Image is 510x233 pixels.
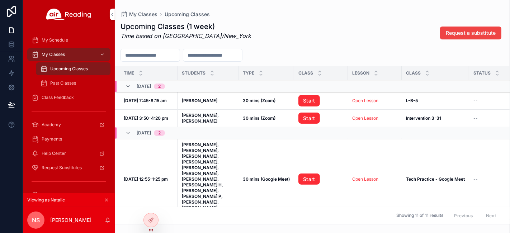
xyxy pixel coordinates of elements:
[182,98,217,103] strong: [PERSON_NAME]
[352,98,378,103] a: Open Lesson
[124,115,173,121] a: [DATE] 3:50-4:20 pm
[406,98,465,104] a: L-B-5
[298,95,344,106] a: Start
[473,115,478,121] span: --
[50,66,88,72] span: Upcoming Classes
[298,173,344,185] a: Start
[27,91,110,104] a: Class Feedback
[46,9,91,20] img: App logo
[42,37,68,43] span: My Schedule
[352,98,397,104] a: Open Lesson
[298,70,313,76] span: Class
[473,176,478,182] span: --
[42,122,61,128] span: Academy
[129,11,157,18] span: My Classes
[42,151,66,156] span: Help Center
[124,98,173,104] a: [DATE] 7:45-8:15 am
[124,98,167,103] strong: [DATE] 7:45-8:15 am
[137,130,151,136] span: [DATE]
[352,176,397,182] a: Open Lesson
[396,213,443,219] span: Showing 11 of 11 results
[27,189,110,201] a: Account
[124,176,173,182] a: [DATE] 12:55-1:25 pm
[42,165,82,171] span: Request Substitutes
[158,84,161,90] div: 2
[124,176,168,182] strong: [DATE] 12:55-1:25 pm
[473,70,491,76] span: Status
[42,192,58,198] span: Account
[27,197,65,203] span: Viewing as Natalie
[182,142,234,217] a: [PERSON_NAME], [PERSON_NAME], [PERSON_NAME], [PERSON_NAME], [PERSON_NAME], [PERSON_NAME], [PERSON...
[124,115,168,121] strong: [DATE] 3:50-4:20 pm
[298,113,320,124] a: Start
[124,70,134,76] span: Time
[406,115,465,121] a: Intervention 3-31
[42,95,74,100] span: Class Feedback
[42,136,62,142] span: Payments
[243,98,275,103] strong: 30 mins (Zoom)
[406,70,421,76] span: Class
[27,48,110,61] a: My Classes
[243,115,290,121] a: 30 mins (Zoom)
[27,147,110,160] a: Help Center
[182,70,206,76] span: Students
[158,130,161,136] div: 2
[50,80,76,86] span: Past Classes
[473,98,478,104] span: --
[243,115,275,121] strong: 30 mins (Zoom)
[182,98,234,104] a: [PERSON_NAME]
[182,113,234,124] a: [PERSON_NAME], [PERSON_NAME]
[406,98,418,103] strong: L-B-5
[243,70,254,76] span: Type
[352,176,378,182] a: Open Lesson
[36,62,110,75] a: Upcoming Classes
[243,176,290,182] a: 30 mins (Google Meet)
[182,142,224,216] strong: [PERSON_NAME], [PERSON_NAME], [PERSON_NAME], [PERSON_NAME], [PERSON_NAME], [PERSON_NAME], [PERSON...
[352,115,397,121] a: Open Lesson
[137,84,151,90] span: [DATE]
[406,115,441,121] strong: Intervention 3-31
[27,133,110,146] a: Payments
[406,176,465,182] a: Tech Practice - Google Meet
[121,32,251,39] em: Time based on [GEOGRAPHIC_DATA]/New_York
[27,118,110,131] a: Academy
[27,34,110,47] a: My Schedule
[352,70,369,76] span: Lesson
[121,11,157,18] a: My Classes
[36,77,110,90] a: Past Classes
[50,217,91,224] p: [PERSON_NAME]
[23,29,115,193] div: scrollable content
[446,29,496,37] span: Request a substitute
[27,161,110,174] a: Request Substitutes
[42,52,65,57] span: My Classes
[298,173,320,185] a: Start
[243,98,290,104] a: 30 mins (Zoom)
[298,95,320,106] a: Start
[182,113,220,124] strong: [PERSON_NAME], [PERSON_NAME]
[165,11,210,18] a: Upcoming Classes
[440,27,501,39] button: Request a substitute
[298,113,344,124] a: Start
[352,115,378,121] a: Open Lesson
[32,216,40,224] span: NS
[121,22,251,32] h1: Upcoming Classes (1 week)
